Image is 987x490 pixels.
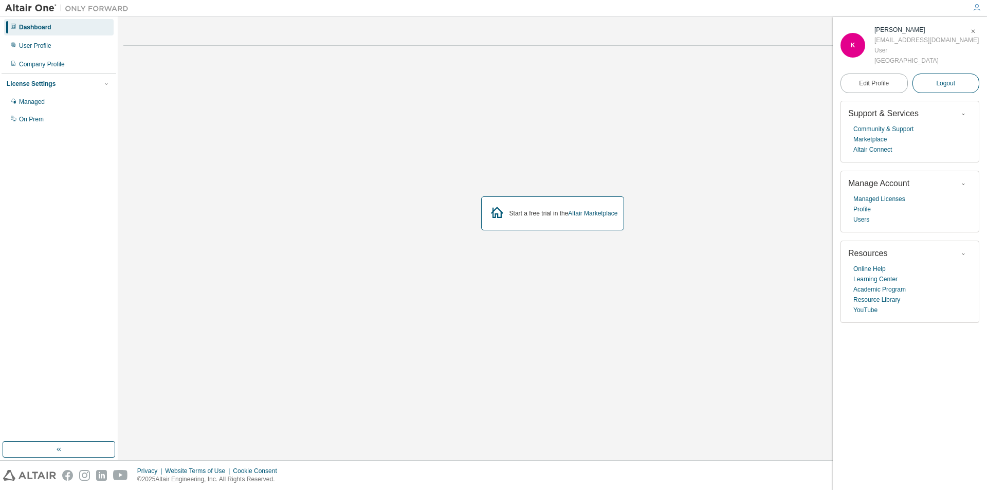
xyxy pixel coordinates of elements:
a: Learning Center [853,274,898,284]
span: Support & Services [848,109,919,118]
a: YouTube [853,305,878,315]
img: linkedin.svg [96,470,107,481]
div: Start a free trial in the [509,209,618,217]
a: Altair Marketplace [568,210,617,217]
div: Managed [19,98,45,106]
img: youtube.svg [113,470,128,481]
img: Altair One [5,3,134,13]
div: User [874,45,979,56]
div: User Profile [19,42,51,50]
span: Manage Account [848,179,909,188]
div: Website Terms of Use [165,467,233,475]
button: Logout [912,74,980,93]
div: Cookie Consent [233,467,283,475]
p: © 2025 Altair Engineering, Inc. All Rights Reserved. [137,475,283,484]
div: On Prem [19,115,44,123]
div: [EMAIL_ADDRESS][DOMAIN_NAME] [874,35,979,45]
div: License Settings [7,80,56,88]
a: Online Help [853,264,886,274]
div: [GEOGRAPHIC_DATA] [874,56,979,66]
span: Edit Profile [859,79,889,87]
a: Managed Licenses [853,194,905,204]
span: K [851,42,855,49]
img: instagram.svg [79,470,90,481]
a: Altair Connect [853,144,892,155]
img: altair_logo.svg [3,470,56,481]
a: Profile [853,204,871,214]
a: Community & Support [853,124,913,134]
span: Logout [936,78,955,88]
a: Edit Profile [840,74,908,93]
img: facebook.svg [62,470,73,481]
div: Company Profile [19,60,65,68]
span: Resources [848,249,887,258]
div: Kim Kyuwon [874,25,979,35]
a: Academic Program [853,284,906,295]
a: Users [853,214,869,225]
a: Resource Library [853,295,900,305]
div: Privacy [137,467,165,475]
div: Dashboard [19,23,51,31]
a: Marketplace [853,134,887,144]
